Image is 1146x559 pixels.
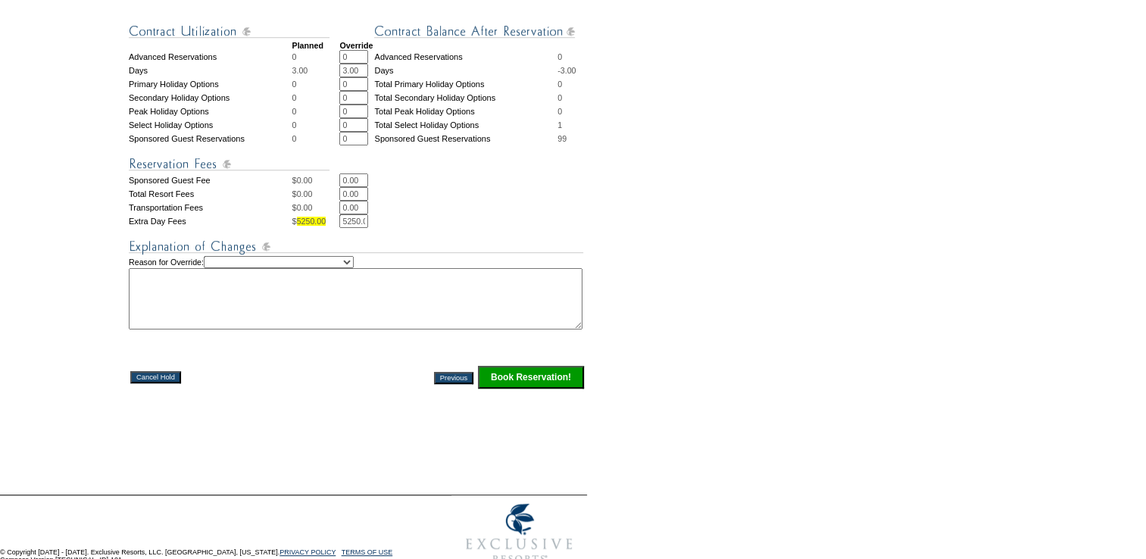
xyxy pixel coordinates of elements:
td: Sponsored Guest Reservations [374,132,557,145]
td: Advanced Reservations [374,50,557,64]
td: $ [292,214,339,228]
td: Advanced Reservations [129,50,292,64]
img: Contract Utilization [129,22,329,41]
strong: Override [339,41,373,50]
td: Days [374,64,557,77]
td: Total Peak Holiday Options [374,105,557,118]
img: Explanation of Changes [129,237,583,256]
span: 3.00 [292,66,308,75]
span: -3.00 [557,66,576,75]
td: Peak Holiday Options [129,105,292,118]
input: Click this button to finalize your reservation. [478,366,584,389]
td: Sponsored Guest Reservations [129,132,292,145]
span: 1 [557,120,562,130]
td: Secondary Holiday Options [129,91,292,105]
td: $ [292,201,339,214]
span: 0 [557,107,562,116]
td: Total Resort Fees [129,187,292,201]
td: $ [292,173,339,187]
span: 0 [292,107,296,116]
span: 0 [557,80,562,89]
span: 0 [292,93,296,102]
td: Days [129,64,292,77]
a: TERMS OF USE [342,548,393,556]
span: 0.00 [297,203,313,212]
span: 0 [292,52,296,61]
span: 0.00 [297,176,313,185]
input: Cancel Hold [130,371,181,383]
td: Extra Day Fees [129,214,292,228]
img: Contract Balance After Reservation [374,22,575,41]
span: 0 [292,134,296,143]
span: 0 [557,93,562,102]
a: PRIVACY POLICY [279,548,336,556]
td: Transportation Fees [129,201,292,214]
input: Previous [434,372,473,384]
span: 0.00 [297,189,313,198]
span: 5250.00 [297,217,326,226]
td: Total Secondary Holiday Options [374,91,557,105]
td: Sponsored Guest Fee [129,173,292,187]
span: 99 [557,134,567,143]
span: 0 [292,120,296,130]
td: Total Select Holiday Options [374,118,557,132]
td: Total Primary Holiday Options [374,77,557,91]
img: Reservation Fees [129,155,329,173]
td: Primary Holiday Options [129,77,292,91]
td: $ [292,187,339,201]
span: 0 [557,52,562,61]
td: Reason for Override: [129,256,585,329]
span: 0 [292,80,296,89]
strong: Planned [292,41,323,50]
td: Select Holiday Options [129,118,292,132]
